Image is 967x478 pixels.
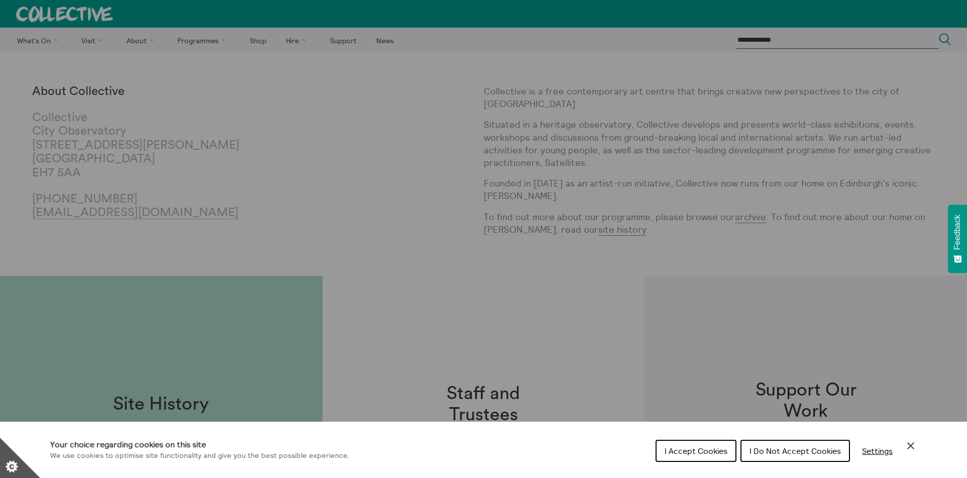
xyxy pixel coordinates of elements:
span: Feedback [953,215,962,250]
button: I Accept Cookies [656,440,736,462]
span: Settings [862,446,893,456]
span: I Accept Cookies [665,446,727,456]
button: Settings [854,441,901,461]
h1: Your choice regarding cookies on this site [50,438,350,450]
button: Feedback - Show survey [948,205,967,273]
button: I Do Not Accept Cookies [740,440,850,462]
p: We use cookies to optimise site functionality and give you the best possible experience. [50,450,350,461]
span: I Do Not Accept Cookies [749,446,841,456]
button: Close Cookie Control [905,440,917,452]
